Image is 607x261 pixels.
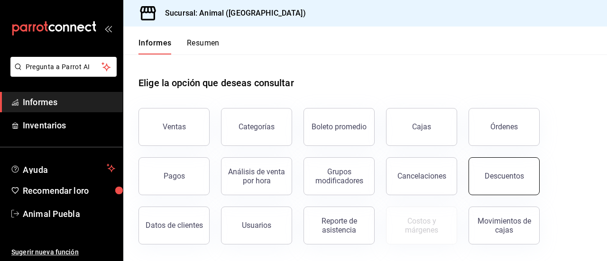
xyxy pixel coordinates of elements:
[164,171,185,180] font: Pagos
[469,108,540,146] button: Órdenes
[138,157,210,195] button: Pagos
[138,38,220,54] div: pestañas de navegación
[23,120,66,130] font: Inventarios
[221,157,292,195] button: Análisis de venta por hora
[312,122,367,131] font: Boleto promedio
[138,77,294,89] font: Elige la opción que deseas consultar
[187,38,220,47] font: Resumen
[138,207,210,244] button: Datos de clientes
[386,108,457,146] a: Cajas
[242,221,271,230] font: Usuarios
[397,171,446,180] font: Cancelaciones
[11,248,79,256] font: Sugerir nueva función
[228,167,285,185] font: Análisis de venta por hora
[221,108,292,146] button: Categorías
[221,207,292,244] button: Usuarios
[138,38,172,47] font: Informes
[469,157,540,195] button: Descuentos
[303,108,375,146] button: Boleto promedio
[303,157,375,195] button: Grupos modificadores
[386,207,457,244] button: Contrata inventarios para ver este informe
[490,122,518,131] font: Órdenes
[104,25,112,32] button: abrir_cajón_menú
[138,108,210,146] button: Ventas
[165,9,306,18] font: Sucursal: Animal ([GEOGRAPHIC_DATA])
[485,171,524,180] font: Descuentos
[239,122,275,131] font: Categorías
[23,97,57,107] font: Informes
[412,122,432,131] font: Cajas
[386,157,457,195] button: Cancelaciones
[303,207,375,244] button: Reporte de asistencia
[478,216,531,234] font: Movimientos de cajas
[315,167,363,185] font: Grupos modificadores
[26,63,90,71] font: Pregunta a Parrot AI
[7,69,117,79] a: Pregunta a Parrot AI
[322,216,357,234] font: Reporte de asistencia
[10,57,117,77] button: Pregunta a Parrot AI
[163,122,186,131] font: Ventas
[146,221,203,230] font: Datos de clientes
[23,186,89,196] font: Recomendar loro
[405,216,438,234] font: Costos y márgenes
[23,165,48,175] font: Ayuda
[469,207,540,244] button: Movimientos de cajas
[23,209,80,219] font: Animal Puebla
